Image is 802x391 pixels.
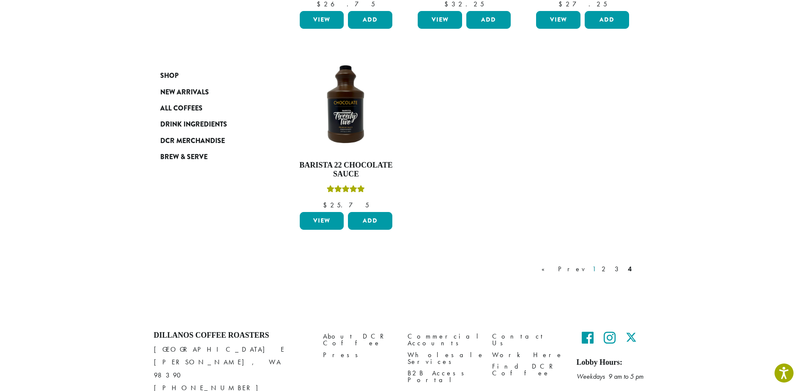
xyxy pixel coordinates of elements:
h5: Lobby Hours: [577,358,649,367]
a: Work Here [492,349,564,361]
a: Find DCR Coffee [492,361,564,379]
a: View [418,11,462,29]
a: Brew & Serve [160,149,262,165]
a: Drink Ingredients [160,116,262,132]
a: Barista 22 Chocolate SauceRated 5.00 out of 5 $25.75 [298,57,395,209]
a: View [300,11,344,29]
a: Commercial Accounts [408,331,479,349]
span: All Coffees [160,103,203,114]
span: Brew & Serve [160,152,208,162]
span: Drink Ingredients [160,119,227,130]
a: DCR Merchandise [160,133,262,149]
span: DCR Merchandise [160,136,225,146]
span: $ [323,201,330,209]
img: B22-Chocolate-Sauce_Stock-e1709240938998.png [297,57,394,154]
a: 1 [591,264,597,274]
a: New Arrivals [160,84,262,100]
a: 4 [626,264,633,274]
button: Add [466,11,511,29]
span: New Arrivals [160,87,209,98]
a: About DCR Coffee [323,331,395,349]
h4: Dillanos Coffee Roasters [154,331,310,340]
a: Wholesale Services [408,349,479,367]
a: Shop [160,68,262,84]
bdi: 25.75 [323,201,369,209]
a: 2 [600,264,610,274]
a: Contact Us [492,331,564,349]
button: Add [348,11,392,29]
a: All Coffees [160,100,262,116]
a: « Prev [540,264,588,274]
a: View [300,212,344,230]
em: Weekdays 9 am to 5 pm [577,372,643,381]
button: Add [348,212,392,230]
a: Press [323,349,395,361]
button: Add [585,11,629,29]
span: Shop [160,71,178,81]
h4: Barista 22 Chocolate Sauce [298,161,395,179]
a: B2B Access Portal [408,367,479,385]
a: View [536,11,580,29]
div: Rated 5.00 out of 5 [327,184,365,197]
a: 3 [613,264,624,274]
